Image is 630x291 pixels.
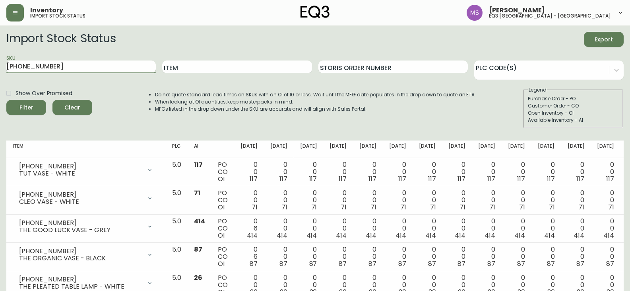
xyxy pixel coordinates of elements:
[568,218,585,239] div: 0 0
[218,189,228,211] div: PO CO
[448,218,465,239] div: 0 0
[478,161,495,183] div: 0 0
[413,141,442,158] th: [DATE]
[19,219,142,227] div: [PHONE_NUMBER]
[578,203,584,212] span: 71
[538,189,555,211] div: 0 0
[606,174,614,184] span: 117
[194,217,205,226] span: 414
[234,141,264,158] th: [DATE]
[457,259,465,268] span: 87
[279,259,287,268] span: 87
[428,259,436,268] span: 87
[419,161,436,183] div: 0 0
[330,218,347,239] div: 0 0
[478,189,495,211] div: 0 0
[300,246,317,268] div: 0 0
[606,259,614,268] span: 87
[240,161,258,183] div: 0 0
[270,246,287,268] div: 0 0
[6,100,46,115] button: Filter
[330,246,347,268] div: 0 0
[528,95,618,102] div: Purchase Order - PO
[194,160,203,169] span: 117
[359,218,376,239] div: 0 0
[19,227,142,234] div: THE GOOD LUCK VASE - GREY
[568,189,585,211] div: 0 0
[517,259,525,268] span: 87
[448,189,465,211] div: 0 0
[166,186,188,215] td: 5.0
[608,203,614,212] span: 71
[166,141,188,158] th: PLC
[398,259,406,268] span: 87
[341,203,347,212] span: 71
[194,245,202,254] span: 87
[457,174,465,184] span: 117
[19,170,142,177] div: TUT VASE - WHITE
[270,189,287,211] div: 0 0
[508,246,525,268] div: 0 0
[323,141,353,158] th: [DATE]
[459,203,465,212] span: 71
[549,203,555,212] span: 71
[538,161,555,183] div: 0 0
[19,276,142,283] div: [PHONE_NUMBER]
[487,259,495,268] span: 87
[430,203,436,212] span: 71
[389,246,406,268] div: 0 0
[294,141,324,158] th: [DATE]
[590,35,617,45] span: Export
[155,91,476,98] li: Do not quote standard lead times on SKUs with an OI of 10 or less. Wait until the MFG date popula...
[194,273,202,282] span: 26
[389,189,406,211] div: 0 0
[336,231,347,240] span: 414
[311,203,317,212] span: 71
[398,174,406,184] span: 117
[531,141,561,158] th: [DATE]
[19,163,142,170] div: [PHONE_NUMBER]
[487,174,495,184] span: 117
[218,174,225,184] span: OI
[240,189,258,211] div: 0 0
[508,189,525,211] div: 0 0
[528,86,547,94] legend: Legend
[279,174,287,184] span: 117
[508,218,525,239] div: 0 0
[19,255,142,262] div: THE ORGANIC VASE - BLACK
[400,203,406,212] span: 71
[489,203,495,212] span: 71
[218,231,225,240] span: OI
[339,174,347,184] span: 117
[30,7,63,14] span: Inventory
[240,246,258,268] div: 0 6
[442,141,472,158] th: [DATE]
[13,161,159,179] div: [PHONE_NUMBER]TUT VASE - WHITE
[252,203,258,212] span: 71
[339,259,347,268] span: 87
[218,203,225,212] span: OI
[13,189,159,207] div: [PHONE_NUMBER]CLEO VASE - WHITE
[455,231,465,240] span: 414
[576,174,584,184] span: 117
[591,141,620,158] th: [DATE]
[419,189,436,211] div: 0 0
[218,161,228,183] div: PO CO
[467,5,483,21] img: 1b6e43211f6f3cc0b0729c9049b8e7af
[330,189,347,211] div: 0 0
[188,141,211,158] th: AI
[166,215,188,243] td: 5.0
[547,174,555,184] span: 117
[52,100,92,115] button: Clear
[519,203,525,212] span: 71
[270,161,287,183] div: 0 0
[603,231,614,240] span: 414
[514,231,525,240] span: 414
[597,189,614,211] div: 0 0
[306,231,317,240] span: 414
[353,141,383,158] th: [DATE]
[597,161,614,183] div: 0 0
[547,259,555,268] span: 87
[270,218,287,239] div: 0 0
[19,198,142,205] div: CLEO VASE - WHITE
